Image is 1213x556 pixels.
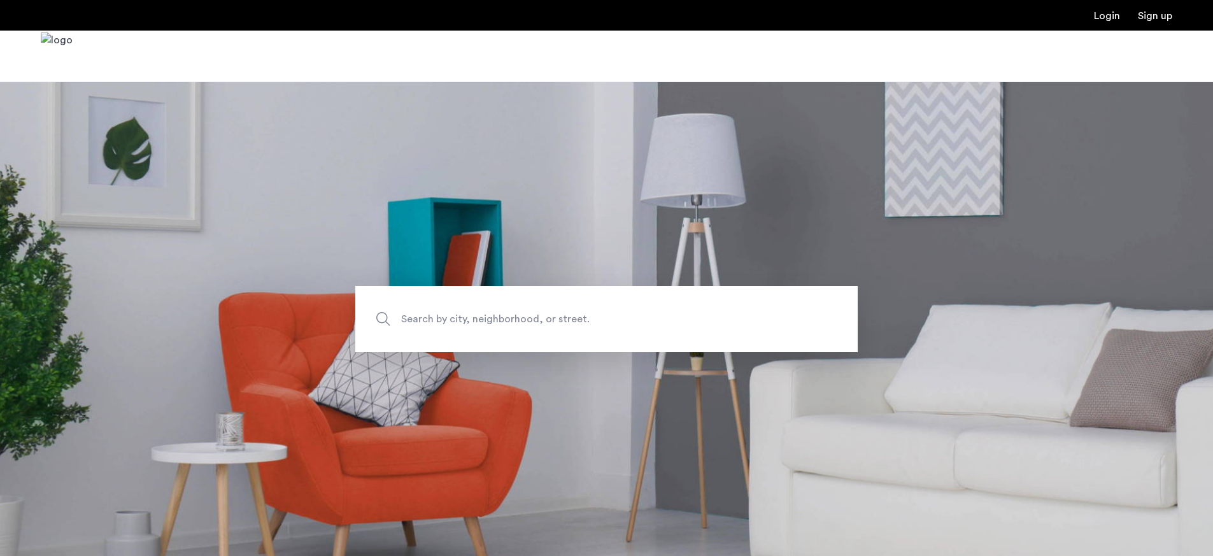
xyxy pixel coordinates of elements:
a: Cazamio Logo [41,32,73,80]
a: Login [1094,11,1120,21]
a: Registration [1138,11,1172,21]
img: logo [41,32,73,80]
input: Apartment Search [355,286,858,352]
span: Search by city, neighborhood, or street. [401,310,753,327]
